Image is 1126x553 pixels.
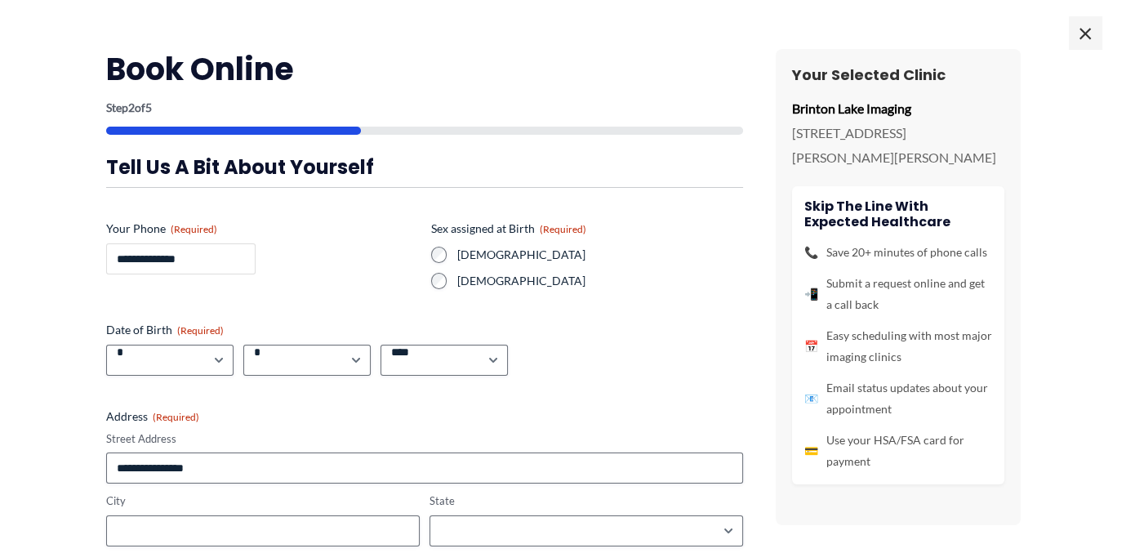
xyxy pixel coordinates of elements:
[804,377,992,420] li: Email status updates about your appointment
[431,221,586,237] legend: Sex assigned at Birth
[792,96,1004,121] p: Brinton Lake Imaging
[153,411,199,423] span: (Required)
[804,198,992,230] h4: Skip the line with Expected Healthcare
[804,325,992,368] li: Easy scheduling with most major imaging clinics
[804,283,818,305] span: 📲
[804,388,818,409] span: 📧
[177,324,224,337] span: (Required)
[106,322,224,338] legend: Date of Birth
[804,242,818,263] span: 📞
[1069,16,1102,49] span: ×
[804,273,992,315] li: Submit a request online and get a call back
[106,431,743,447] label: Street Address
[106,154,743,180] h3: Tell us a bit about yourself
[106,221,418,237] label: Your Phone
[804,440,818,462] span: 💳
[804,242,992,263] li: Save 20+ minutes of phone calls
[804,336,818,357] span: 📅
[106,408,199,425] legend: Address
[106,493,420,509] label: City
[457,247,743,263] label: [DEMOGRAPHIC_DATA]
[804,430,992,472] li: Use your HSA/FSA card for payment
[457,273,743,289] label: [DEMOGRAPHIC_DATA]
[540,223,586,235] span: (Required)
[128,100,135,114] span: 2
[106,49,743,89] h2: Book Online
[792,121,1004,169] p: [STREET_ADDRESS][PERSON_NAME][PERSON_NAME]
[429,493,743,509] label: State
[792,65,1004,84] h3: Your Selected Clinic
[106,102,743,114] p: Step of
[145,100,152,114] span: 5
[171,223,217,235] span: (Required)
